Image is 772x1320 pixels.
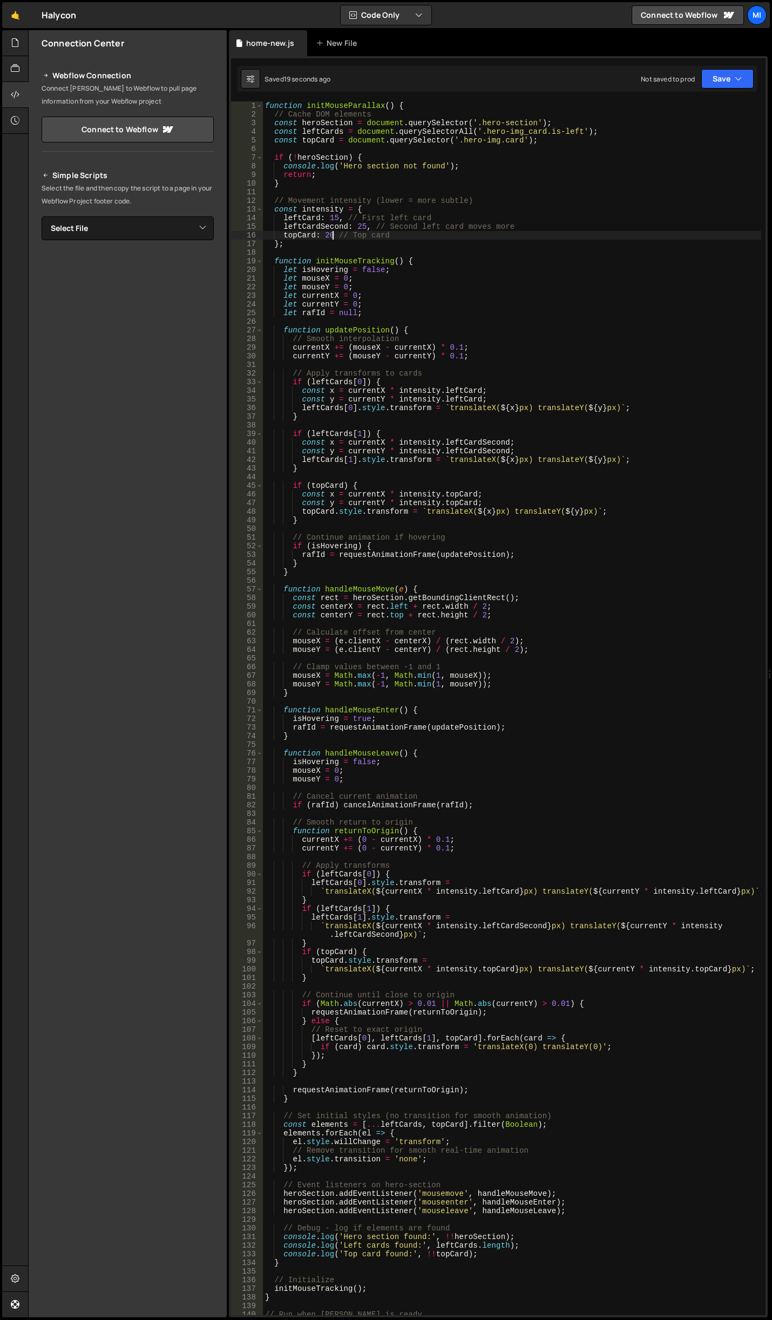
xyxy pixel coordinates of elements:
[231,352,263,360] div: 30
[231,335,263,343] div: 28
[231,611,263,620] div: 60
[231,1155,263,1163] div: 122
[231,214,263,222] div: 14
[231,1129,263,1138] div: 119
[231,637,263,645] div: 63
[231,1215,263,1224] div: 129
[284,74,330,84] div: 19 seconds ago
[632,5,744,25] a: Connect to Webflow
[265,74,330,84] div: Saved
[231,732,263,740] div: 74
[231,1224,263,1233] div: 130
[231,1060,263,1069] div: 111
[231,594,263,602] div: 58
[42,69,214,82] h2: Webflow Connection
[231,559,263,568] div: 54
[641,74,695,84] div: Not saved to prod
[231,550,263,559] div: 53
[231,127,263,136] div: 4
[231,1302,263,1310] div: 139
[231,136,263,145] div: 5
[231,999,263,1008] div: 104
[231,792,263,801] div: 81
[231,1146,263,1155] div: 121
[231,645,263,654] div: 64
[231,1112,263,1120] div: 117
[231,438,263,447] div: 40
[231,421,263,430] div: 38
[231,1189,263,1198] div: 126
[231,499,263,507] div: 47
[231,1250,263,1258] div: 133
[231,628,263,637] div: 62
[231,654,263,663] div: 65
[42,182,214,208] p: Select the file and then copy the script to a page in your Webflow Project footer code.
[231,1103,263,1112] div: 116
[231,162,263,171] div: 8
[231,956,263,965] div: 99
[231,818,263,827] div: 84
[231,1233,263,1241] div: 131
[231,274,263,283] div: 21
[231,1069,263,1077] div: 112
[231,861,263,870] div: 89
[231,749,263,758] div: 76
[42,258,215,355] iframe: YouTube video player
[231,870,263,879] div: 90
[42,82,214,108] p: Connect [PERSON_NAME] to Webflow to pull page information from your Webflow project
[231,965,263,974] div: 100
[231,248,263,257] div: 18
[231,490,263,499] div: 46
[231,766,263,775] div: 78
[231,231,263,240] div: 16
[231,326,263,335] div: 27
[231,1094,263,1103] div: 115
[231,922,263,939] div: 96
[231,455,263,464] div: 42
[231,689,263,697] div: 69
[231,179,263,188] div: 10
[231,266,263,274] div: 20
[42,37,124,49] h2: Connection Center
[231,222,263,231] div: 15
[231,291,263,300] div: 23
[231,119,263,127] div: 3
[231,913,263,922] div: 95
[231,360,263,369] div: 31
[231,835,263,844] div: 86
[231,680,263,689] div: 68
[231,464,263,473] div: 43
[231,378,263,386] div: 33
[231,110,263,119] div: 2
[231,343,263,352] div: 29
[231,542,263,550] div: 52
[231,1138,263,1146] div: 120
[231,775,263,784] div: 79
[231,533,263,542] div: 51
[231,309,263,317] div: 25
[231,369,263,378] div: 32
[231,300,263,309] div: 24
[231,585,263,594] div: 57
[231,1310,263,1319] div: 140
[231,801,263,809] div: 82
[231,809,263,818] div: 83
[2,2,29,28] a: 🤙
[231,1051,263,1060] div: 110
[246,38,294,49] div: home-new.js
[231,1258,263,1267] div: 134
[747,5,767,25] div: Mi
[231,740,263,749] div: 75
[231,1198,263,1207] div: 127
[231,257,263,266] div: 19
[231,1163,263,1172] div: 123
[231,395,263,404] div: 35
[231,473,263,481] div: 44
[231,982,263,991] div: 102
[231,602,263,611] div: 59
[231,706,263,715] div: 71
[231,896,263,904] div: 93
[231,1284,263,1293] div: 137
[231,171,263,179] div: 9
[231,887,263,896] div: 92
